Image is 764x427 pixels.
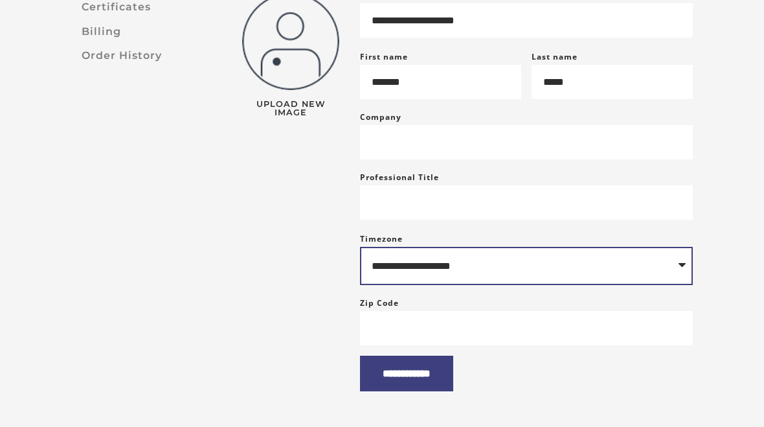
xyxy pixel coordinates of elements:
[71,19,211,43] a: Billing
[360,110,401,125] label: Company
[71,43,211,67] a: Order History
[242,100,339,117] span: Upload New Image
[532,51,578,62] label: Last name
[360,51,408,62] label: First name
[360,295,399,311] label: Zip Code
[360,233,403,244] label: Timezone
[360,170,439,185] label: Professional Title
